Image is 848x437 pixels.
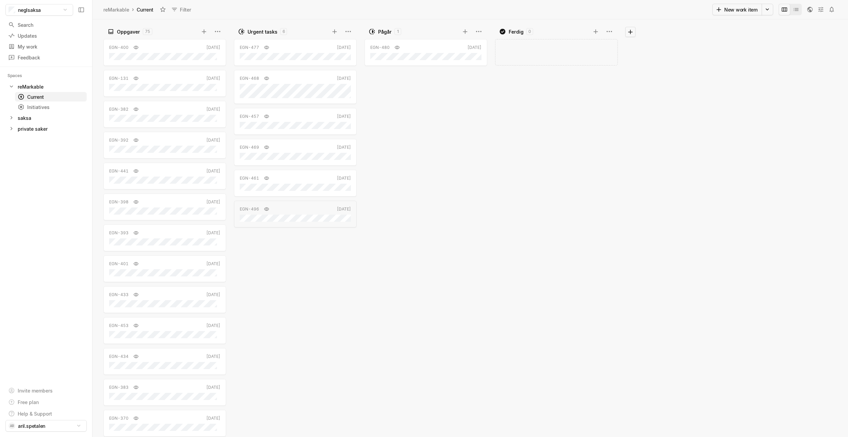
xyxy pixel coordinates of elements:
div: EGN-441 [109,168,129,174]
a: EGN-496[DATE] [234,201,357,227]
div: saksa [18,114,31,122]
div: EGN-461[DATE] [234,168,357,199]
div: Search [8,21,84,29]
button: Filter [168,4,195,15]
div: 6 [280,28,287,35]
div: EGN-468 [240,75,259,81]
a: EGN-469[DATE] [234,139,357,166]
div: [DATE] [206,292,220,298]
button: ARaril.spetalen [5,420,87,432]
div: [DATE] [206,199,220,205]
div: reMarkable [18,83,44,90]
div: [DATE] [337,144,351,150]
div: EGN-382 [109,106,129,112]
span: neglsaksa [18,6,41,14]
a: Updates [5,31,87,41]
div: EGN-461 [240,175,259,181]
div: EGN-383 [109,384,129,390]
div: Initiatives [18,104,84,111]
div: Spaces [7,72,30,79]
a: Feedback [5,52,87,62]
div: EGN-480[DATE] [364,37,487,68]
div: EGN-477[DATE] [234,37,357,68]
a: EGN-480[DATE] [364,39,487,66]
a: My work [5,41,87,52]
span: aril.spetalen [18,422,45,430]
div: [DATE] [206,168,220,174]
div: EGN-457[DATE] [234,106,357,137]
a: EGN-434[DATE] [103,348,226,375]
a: EGN-392[DATE] [103,132,226,159]
div: [DATE] [337,206,351,212]
div: EGN-398[DATE] [103,192,226,222]
button: Change to mode list_view [790,4,802,15]
div: EGN-496 [240,206,259,212]
div: grid [495,37,621,437]
button: New work item [712,4,762,15]
div: Pågår [378,28,392,35]
div: EGN-457 [240,113,259,120]
div: [DATE] [206,230,220,236]
div: 75 [143,28,152,35]
div: reMarkable [103,6,129,13]
div: EGN-441[DATE] [103,161,226,192]
a: Current [15,92,87,102]
a: reMarkable [5,82,87,91]
div: Urgent tasks [248,28,277,35]
div: [DATE] [206,106,220,112]
a: EGN-393[DATE] [103,224,226,251]
a: Initiatives [15,102,87,112]
div: EGN-480 [370,44,390,51]
div: EGN-453 [109,323,129,329]
div: EGN-468[DATE] [234,68,357,106]
div: EGN-433 [109,292,129,298]
div: Invite members [18,387,53,394]
div: EGN-382[DATE] [103,99,226,130]
div: Current [18,93,84,101]
div: grid [364,37,490,437]
a: EGN-433[DATE] [103,286,226,313]
div: Help & Support [18,410,52,417]
div: EGN-434 [109,353,129,360]
div: EGN-433[DATE] [103,284,226,315]
div: EGN-496[DATE] [234,199,357,230]
div: EGN-370 [109,415,129,421]
div: [DATE] [337,75,351,81]
div: [DATE] [206,137,220,143]
a: EGN-401[DATE] [103,255,226,282]
div: EGN-477 [240,44,259,51]
div: Current [135,5,155,14]
a: reMarkable [102,5,131,14]
div: [DATE] [337,113,351,120]
div: EGN-383[DATE] [103,377,226,408]
div: [DATE] [337,175,351,181]
a: EGN-383[DATE] [103,379,226,406]
div: EGN-392 [109,137,129,143]
a: EGN-457[DATE] [234,108,357,135]
div: EGN-393[DATE] [103,222,226,253]
a: Search [5,20,87,30]
a: private saker [5,124,87,133]
a: EGN-370[DATE] [103,410,226,437]
div: [DATE] [206,353,220,360]
div: EGN-401 [109,261,129,267]
div: EGN-131[DATE] [103,68,226,99]
div: [DATE] [206,323,220,329]
a: EGN-461[DATE] [234,170,357,197]
a: EGN-441[DATE] [103,163,226,189]
div: 0 [526,28,533,35]
div: EGN-469[DATE] [234,137,357,168]
a: saksa [5,113,87,123]
a: EGN-468[DATE] [234,70,357,104]
div: Oppgaver [117,28,140,35]
div: [DATE] [206,44,220,51]
button: Change to mode board_view [779,4,790,15]
a: EGN-477[DATE] [234,39,357,66]
div: EGN-398 [109,199,129,205]
div: [DATE] [206,415,220,421]
div: 1 [394,28,401,35]
div: Free plan [18,399,39,406]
